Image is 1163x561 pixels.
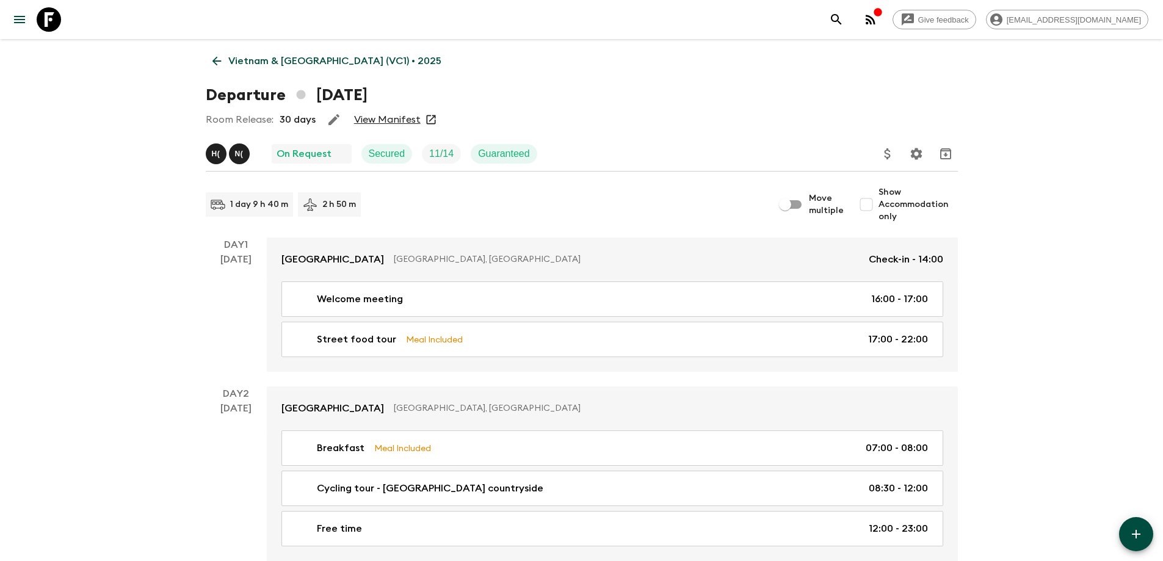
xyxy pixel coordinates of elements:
[868,332,928,347] p: 17:00 - 22:00
[809,192,844,217] span: Move multiple
[317,332,396,347] p: Street food tour
[281,471,943,506] a: Cycling tour - [GEOGRAPHIC_DATA] countryside08:30 - 12:00
[220,252,252,372] div: [DATE]
[869,252,943,267] p: Check-in - 14:00
[230,198,288,211] p: 1 day 9 h 40 m
[281,281,943,317] a: Welcome meeting16:00 - 17:00
[369,147,405,161] p: Secured
[317,481,543,496] p: Cycling tour - [GEOGRAPHIC_DATA] countryside
[869,521,928,536] p: 12:00 - 23:00
[361,144,413,164] div: Secured
[374,441,431,455] p: Meal Included
[875,142,900,166] button: Update Price, Early Bird Discount and Costs
[206,83,368,107] h1: Departure [DATE]
[281,430,943,466] a: BreakfastMeal Included07:00 - 08:00
[986,10,1148,29] div: [EMAIL_ADDRESS][DOMAIN_NAME]
[206,112,274,127] p: Room Release:
[206,143,252,164] button: H(N(
[228,54,441,68] p: Vietnam & [GEOGRAPHIC_DATA] (VC1) • 2025
[1000,15,1148,24] span: [EMAIL_ADDRESS][DOMAIN_NAME]
[267,386,958,430] a: [GEOGRAPHIC_DATA][GEOGRAPHIC_DATA], [GEOGRAPHIC_DATA]
[281,511,943,546] a: Free time12:00 - 23:00
[235,149,244,159] p: N (
[317,441,364,455] p: Breakfast
[933,142,958,166] button: Archive (Completed, Cancelled or Unsynced Departures only)
[394,402,933,414] p: [GEOGRAPHIC_DATA], [GEOGRAPHIC_DATA]
[478,147,530,161] p: Guaranteed
[206,237,267,252] p: Day 1
[429,147,454,161] p: 11 / 14
[406,333,463,346] p: Meal Included
[866,441,928,455] p: 07:00 - 08:00
[317,521,362,536] p: Free time
[206,49,448,73] a: Vietnam & [GEOGRAPHIC_DATA] (VC1) • 2025
[267,237,958,281] a: [GEOGRAPHIC_DATA][GEOGRAPHIC_DATA], [GEOGRAPHIC_DATA]Check-in - 14:00
[893,10,976,29] a: Give feedback
[904,142,929,166] button: Settings
[280,112,316,127] p: 30 days
[206,147,252,157] span: Hai (Le Mai) Nhat, Nak (Vong) Sararatanak
[206,386,267,401] p: Day 2
[354,114,421,126] a: View Manifest
[281,252,384,267] p: [GEOGRAPHIC_DATA]
[220,401,252,561] div: [DATE]
[281,401,384,416] p: [GEOGRAPHIC_DATA]
[824,7,849,32] button: search adventures
[281,322,943,357] a: Street food tourMeal Included17:00 - 22:00
[317,292,403,306] p: Welcome meeting
[322,198,356,211] p: 2 h 50 m
[7,7,32,32] button: menu
[911,15,976,24] span: Give feedback
[869,481,928,496] p: 08:30 - 12:00
[871,292,928,306] p: 16:00 - 17:00
[277,147,332,161] p: On Request
[422,144,461,164] div: Trip Fill
[394,253,859,266] p: [GEOGRAPHIC_DATA], [GEOGRAPHIC_DATA]
[212,149,220,159] p: H (
[879,186,958,223] span: Show Accommodation only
